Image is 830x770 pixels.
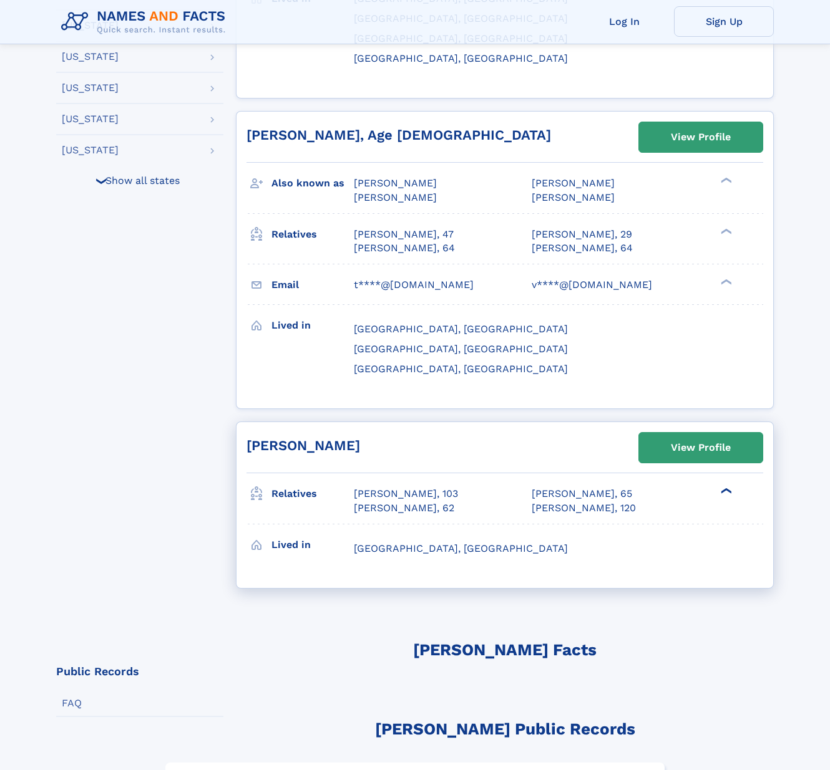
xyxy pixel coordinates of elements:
[62,114,119,124] div: [US_STATE]
[532,241,633,255] a: [PERSON_NAME], 64
[718,176,733,185] div: ❯
[62,52,119,62] div: [US_STATE]
[247,127,551,143] a: [PERSON_NAME], Age [DEMOGRAPHIC_DATA]
[56,165,223,195] div: Show all states
[94,176,109,185] div: ❯
[354,228,454,241] a: [PERSON_NAME], 47
[56,666,139,677] div: Public Records
[532,228,632,241] a: [PERSON_NAME], 29
[271,173,354,194] h3: Also known as
[56,5,236,39] img: Logo Names and Facts
[354,501,454,515] a: [PERSON_NAME], 62
[354,487,458,501] a: [PERSON_NAME], 103
[718,487,733,495] div: ❯
[271,483,354,504] h3: Relatives
[354,323,568,335] span: [GEOGRAPHIC_DATA], [GEOGRAPHIC_DATA]
[639,433,763,463] a: View Profile
[674,6,774,37] a: Sign Up
[271,315,354,336] h3: Lived in
[532,501,636,515] a: [PERSON_NAME], 120
[532,177,615,189] span: [PERSON_NAME]
[354,191,437,203] span: [PERSON_NAME]
[247,438,360,453] a: [PERSON_NAME]
[62,696,82,710] div: FAQ
[271,224,354,245] h3: Relatives
[62,83,119,93] div: [US_STATE]
[639,122,763,152] a: View Profile
[413,641,597,675] h1: [PERSON_NAME] Facts
[532,191,615,203] span: [PERSON_NAME]
[271,534,354,556] h3: Lived in
[354,542,568,554] span: [GEOGRAPHIC_DATA], [GEOGRAPHIC_DATA]
[354,52,568,64] span: [GEOGRAPHIC_DATA], [GEOGRAPHIC_DATA]
[354,343,568,355] span: [GEOGRAPHIC_DATA], [GEOGRAPHIC_DATA]
[62,145,119,155] div: [US_STATE]
[56,691,223,716] a: FAQ
[271,274,354,296] h3: Email
[718,227,733,235] div: ❯
[532,487,632,501] a: [PERSON_NAME], 65
[574,6,674,37] a: Log In
[354,241,455,255] a: [PERSON_NAME], 64
[354,177,437,189] span: [PERSON_NAME]
[671,433,731,462] div: View Profile
[354,363,568,375] span: [GEOGRAPHIC_DATA], [GEOGRAPHIC_DATA]
[375,719,635,753] h3: [PERSON_NAME] Public Records
[671,123,731,152] div: View Profile
[718,277,733,286] div: ❯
